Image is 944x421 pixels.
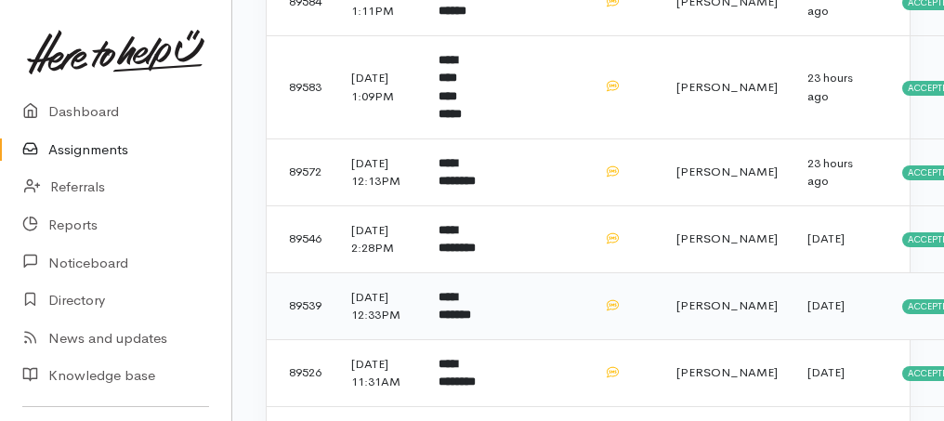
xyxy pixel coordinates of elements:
span: [PERSON_NAME] [676,79,778,95]
td: 89572 [267,138,336,205]
span: [PERSON_NAME] [676,364,778,380]
time: [DATE] [807,364,845,380]
td: [DATE] 12:13PM [336,138,424,205]
td: [DATE] 2:28PM [336,205,424,272]
td: [DATE] 12:33PM [336,272,424,339]
span: [PERSON_NAME] [676,164,778,179]
td: 89539 [267,272,336,339]
span: [PERSON_NAME] [676,297,778,313]
time: [DATE] [807,297,845,313]
time: [DATE] [807,230,845,246]
time: 23 hours ago [807,155,853,190]
span: [PERSON_NAME] [676,230,778,246]
td: [DATE] 1:09PM [336,35,424,138]
td: [DATE] 11:31AM [336,339,424,406]
td: 89583 [267,35,336,138]
time: 23 hours ago [807,70,853,104]
td: 89526 [267,339,336,406]
td: 89546 [267,205,336,272]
